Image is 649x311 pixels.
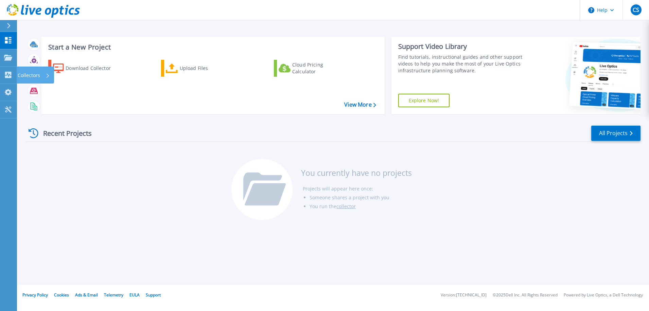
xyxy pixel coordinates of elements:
li: Someone shares a project with you [310,193,412,202]
a: Cookies [54,292,69,298]
li: © 2025 Dell Inc. All Rights Reserved [493,293,558,297]
a: Support [146,292,161,298]
a: All Projects [591,126,641,141]
div: Find tutorials, instructional guides and other support videos to help you make the most of your L... [398,54,525,74]
li: Powered by Live Optics, a Dell Technology [564,293,643,297]
a: Privacy Policy [22,292,48,298]
h3: You currently have no projects [301,169,412,177]
li: Version: [TECHNICAL_ID] [441,293,487,297]
a: Cloud Pricing Calculator [274,60,350,77]
li: You run the [310,202,412,211]
div: Recent Projects [26,125,101,142]
h3: Start a New Project [48,43,376,51]
div: Download Collector [66,61,120,75]
a: View More [344,102,376,108]
a: Download Collector [48,60,124,77]
a: Ads & Email [75,292,98,298]
a: Explore Now! [398,94,450,107]
div: Upload Files [180,61,234,75]
p: Collectors [18,67,40,84]
div: Cloud Pricing Calculator [292,61,347,75]
a: collector [336,203,356,209]
li: Projects will appear here once: [303,184,412,193]
a: Upload Files [161,60,237,77]
span: CS [633,7,639,13]
a: EULA [129,292,140,298]
a: Telemetry [104,292,123,298]
div: Support Video Library [398,42,525,51]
